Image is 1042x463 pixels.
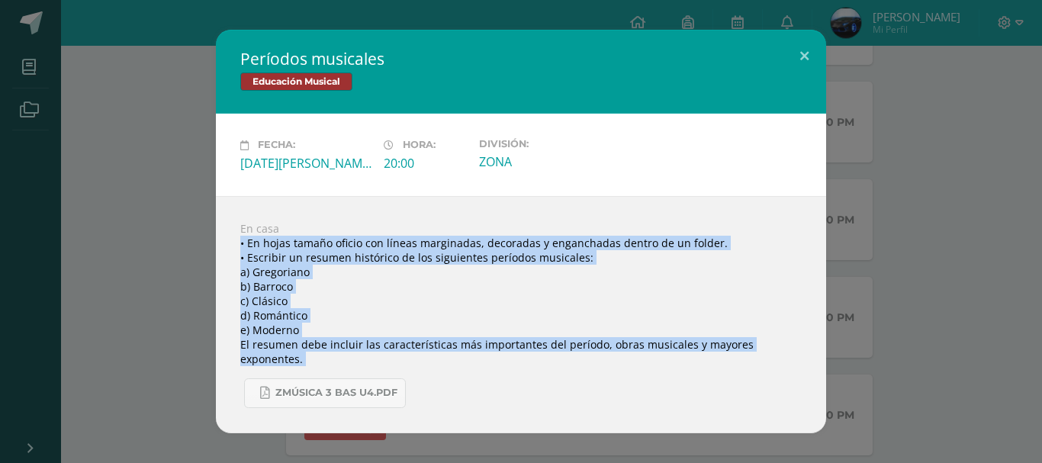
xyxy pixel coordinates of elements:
[479,153,610,170] div: ZONA
[240,48,802,69] h2: Períodos musicales
[240,72,352,91] span: Educación Musical
[258,140,295,151] span: Fecha:
[783,30,826,82] button: Close (Esc)
[403,140,436,151] span: Hora:
[240,155,371,172] div: [DATE][PERSON_NAME]
[216,196,826,433] div: En casa • En hojas tamaño oficio con líneas marginadas, decoradas y enganchadas dentro de un fold...
[244,378,406,408] a: Zmúsica 3 Bas U4.pdf
[275,387,397,399] span: Zmúsica 3 Bas U4.pdf
[479,138,610,150] label: División:
[384,155,467,172] div: 20:00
